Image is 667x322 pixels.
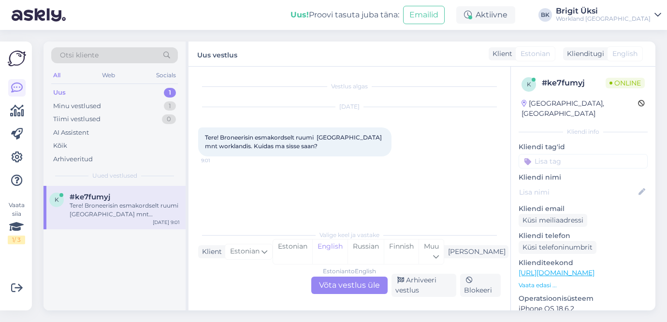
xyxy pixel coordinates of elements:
[290,10,309,19] b: Uus!
[197,47,237,60] label: Uus vestlus
[51,69,62,82] div: All
[312,239,348,264] div: English
[527,81,531,88] span: k
[489,49,512,59] div: Klient
[153,219,180,226] div: [DATE] 9:01
[403,6,445,24] button: Emailid
[154,69,178,82] div: Socials
[198,247,222,257] div: Klient
[162,114,176,124] div: 0
[612,49,638,59] span: English
[424,242,439,251] span: Muu
[556,7,651,15] div: Brigit Üksi
[519,231,648,241] p: Kliendi telefon
[519,258,648,268] p: Klienditeekond
[444,247,506,257] div: [PERSON_NAME]
[519,172,648,182] p: Kliendi nimi
[323,267,376,276] div: Estonian to English
[273,239,312,264] div: Estonian
[290,9,399,21] div: Proovi tasuta juba täna:
[60,50,99,60] span: Otsi kliente
[538,8,552,22] div: BK
[198,102,501,111] div: [DATE]
[53,101,101,111] div: Minu vestlused
[391,274,456,297] div: Arhiveeri vestlus
[311,277,388,294] div: Võta vestlus üle
[519,214,587,227] div: Küsi meiliaadressi
[164,101,176,111] div: 1
[8,49,26,68] img: Askly Logo
[348,239,384,264] div: Russian
[519,294,648,304] p: Operatsioonisüsteem
[53,141,67,151] div: Kõik
[70,201,180,219] div: Tere! Broneerisin esmakordselt ruumi [GEOGRAPHIC_DATA] mnt worklandis. Kuidas ma sisse saan?
[8,201,25,244] div: Vaata siia
[92,171,137,180] span: Uued vestlused
[519,241,596,254] div: Küsi telefoninumbrit
[53,128,89,138] div: AI Assistent
[164,88,176,98] div: 1
[53,114,101,124] div: Tiimi vestlused
[606,78,645,88] span: Online
[53,88,66,98] div: Uus
[519,281,648,290] p: Vaata edasi ...
[53,154,93,164] div: Arhiveeritud
[522,98,638,119] div: [GEOGRAPHIC_DATA], [GEOGRAPHIC_DATA]
[230,246,260,257] span: Estonian
[519,304,648,314] p: iPhone OS 18.6.2
[519,142,648,152] p: Kliendi tag'id
[563,49,604,59] div: Klienditugi
[70,193,110,201] span: #ke7fumyj
[556,7,661,23] a: Brigit ÜksiWorkland [GEOGRAPHIC_DATA]
[201,157,237,164] span: 9:01
[384,239,419,264] div: Finnish
[198,231,501,239] div: Valige keel ja vastake
[8,236,25,244] div: 1 / 3
[456,6,515,24] div: Aktiivne
[460,274,501,297] div: Blokeeri
[205,134,383,150] span: Tere! Broneerisin esmakordselt ruumi [GEOGRAPHIC_DATA] mnt worklandis. Kuidas ma sisse saan?
[55,196,59,203] span: k
[521,49,550,59] span: Estonian
[198,82,501,91] div: Vestlus algas
[100,69,117,82] div: Web
[519,127,648,136] div: Kliendi info
[519,154,648,168] input: Lisa tag
[542,77,606,89] div: # ke7fumyj
[519,268,594,277] a: [URL][DOMAIN_NAME]
[556,15,651,23] div: Workland [GEOGRAPHIC_DATA]
[519,204,648,214] p: Kliendi email
[519,187,637,197] input: Lisa nimi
